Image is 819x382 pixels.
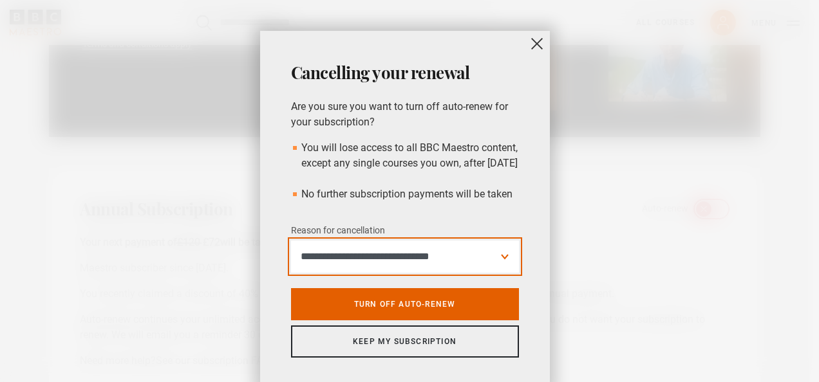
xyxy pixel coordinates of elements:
[524,31,550,57] button: close
[291,99,519,130] p: Are you sure you want to turn off auto-renew for your subscription?
[291,223,385,239] label: Reason for cancellation
[291,140,519,171] li: You will lose access to all BBC Maestro content, except any single courses you own, after [DATE]
[291,325,519,358] a: Keep my subscription
[291,288,519,320] a: Turn off auto-renew
[291,186,519,202] li: No further subscription payments will be taken
[291,62,519,84] h2: Cancelling your renewal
